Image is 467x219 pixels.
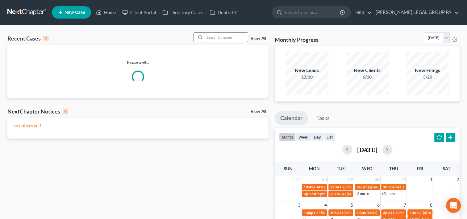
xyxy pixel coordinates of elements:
[304,210,313,215] span: 1:30p
[417,166,423,171] span: Fri
[350,201,354,209] span: 5
[374,176,380,183] span: 30
[304,185,315,189] span: 10:45a
[348,176,354,183] span: 29
[406,67,449,74] div: New Filings
[65,10,85,15] span: New Case
[366,210,426,215] span: 341(a) meeting for [PERSON_NAME]
[357,146,377,153] h2: [DATE]
[279,133,296,141] button: month
[383,185,394,189] span: 10:30a
[337,166,345,171] span: Tue
[382,191,395,196] a: +5 more
[284,6,341,18] input: Search by name...
[43,36,49,41] div: 0
[275,36,319,43] h3: Monthly Progress
[324,133,336,141] button: list
[429,201,433,209] span: 8
[251,36,266,41] a: View All
[297,201,301,209] span: 3
[355,191,369,196] a: +2 more
[285,67,328,74] div: New Leads
[321,176,327,183] span: 28
[330,210,336,215] span: 10a
[7,35,49,42] div: Recent Cases
[316,185,375,189] span: 341(a) meeting for [PERSON_NAME]
[361,185,421,189] span: 341(a) meeting for [PERSON_NAME]
[373,7,459,18] a: [PERSON_NAME] LEGAL GROUP PA
[456,176,460,183] span: 2
[314,210,384,215] span: Confirmation hearing for [PERSON_NAME]
[296,133,311,141] button: week
[362,166,372,171] span: Wed
[309,166,320,171] span: Mon
[12,122,264,129] p: No notices yet!
[275,111,308,125] a: Calendar
[346,74,389,80] div: 6/10
[335,185,394,189] span: 341(a) meeting for [PERSON_NAME]
[443,166,450,171] span: Sat
[357,210,366,215] span: 8:30a
[400,176,407,183] span: 31
[324,201,327,209] span: 4
[7,59,269,66] p: Please wait...
[388,210,448,215] span: 341(a) meeting for [PERSON_NAME]
[351,7,372,18] a: Help
[337,210,397,215] span: 341(a) meeting for [PERSON_NAME]
[383,210,387,215] span: 3p
[330,191,340,196] span: 9:30a
[63,109,68,114] div: 0
[285,74,328,80] div: 12/10
[304,191,308,196] span: 2p
[251,109,266,114] a: View All
[93,7,119,18] a: Home
[403,201,407,209] span: 7
[206,7,241,18] a: DebtorCC
[340,191,400,196] span: 341(a) meeting for [PERSON_NAME]
[311,111,335,125] a: Tasks
[409,210,415,215] span: 10a
[311,133,324,141] button: day
[309,191,357,196] span: Hearing for [PERSON_NAME]
[389,166,398,171] span: Thu
[446,198,461,213] div: Open Intercom Messenger
[284,166,293,171] span: Sun
[429,176,433,183] span: 1
[159,7,206,18] a: Directory Cases
[406,74,449,80] div: 5/20
[346,67,389,74] div: New Clients
[119,7,159,18] a: Client Portal
[205,33,248,42] input: Search by name...
[377,201,380,209] span: 6
[357,185,361,189] span: 9a
[330,185,334,189] span: 9a
[295,176,301,183] span: 27
[7,108,68,115] div: NextChapter Notices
